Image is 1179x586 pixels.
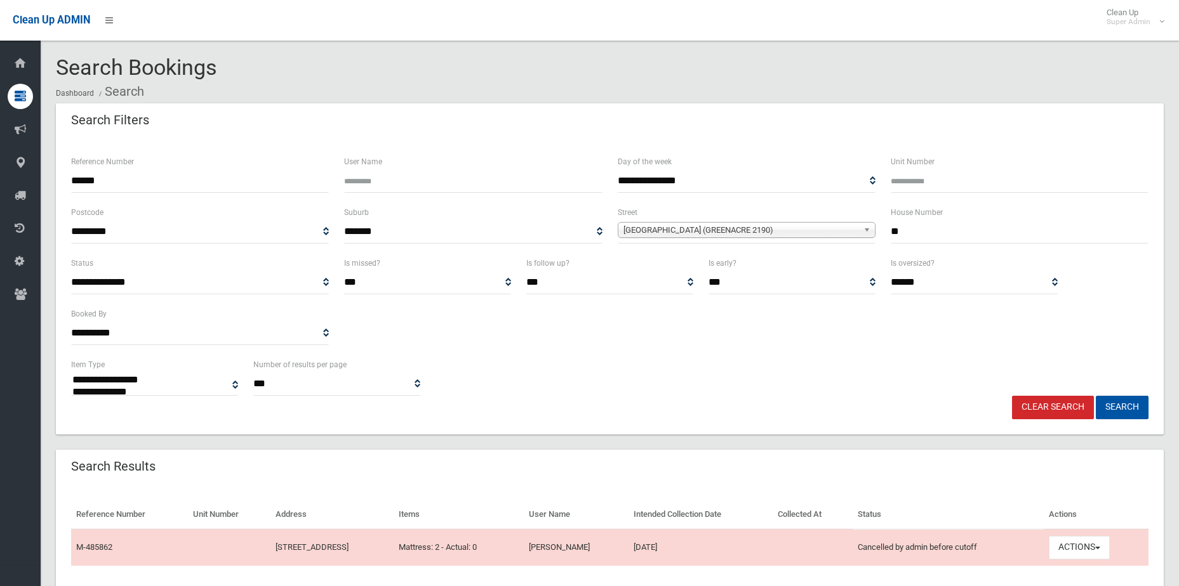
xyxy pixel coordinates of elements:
button: Actions [1049,536,1110,559]
span: Clean Up [1100,8,1163,27]
a: M-485862 [76,542,112,552]
th: Items [394,500,524,529]
label: Day of the week [618,155,672,169]
a: Clear Search [1012,396,1094,419]
label: Postcode [71,205,103,219]
th: Address [270,500,393,529]
label: Number of results per page [253,358,347,372]
label: Booked By [71,307,107,321]
th: Collected At [773,500,852,529]
label: Is missed? [344,256,380,270]
label: Is oversized? [891,256,935,270]
button: Search [1096,396,1149,419]
td: [PERSON_NAME] [524,529,629,566]
span: [GEOGRAPHIC_DATA] (GREENACRE 2190) [623,223,858,238]
label: Status [71,256,93,270]
td: [DATE] [629,529,773,566]
th: Reference Number [71,500,188,529]
label: Reference Number [71,155,134,169]
header: Search Results [56,454,171,479]
th: Unit Number [188,500,270,529]
small: Super Admin [1107,17,1150,27]
label: Item Type [71,358,105,372]
span: Clean Up ADMIN [13,14,90,26]
label: User Name [344,155,382,169]
label: Unit Number [891,155,935,169]
span: Search Bookings [56,55,217,80]
td: Mattress: 2 - Actual: 0 [394,529,524,566]
label: Suburb [344,205,369,219]
label: House Number [891,205,943,219]
label: Is early? [709,256,736,270]
header: Search Filters [56,108,164,133]
label: Is follow up? [526,256,570,270]
th: Actions [1044,500,1149,529]
th: User Name [524,500,629,529]
li: Search [96,80,144,103]
th: Status [853,500,1044,529]
label: Street [618,205,637,219]
th: Intended Collection Date [629,500,773,529]
a: Dashboard [56,89,94,98]
td: Cancelled by admin before cutoff [853,529,1044,566]
a: [STREET_ADDRESS] [276,542,349,552]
